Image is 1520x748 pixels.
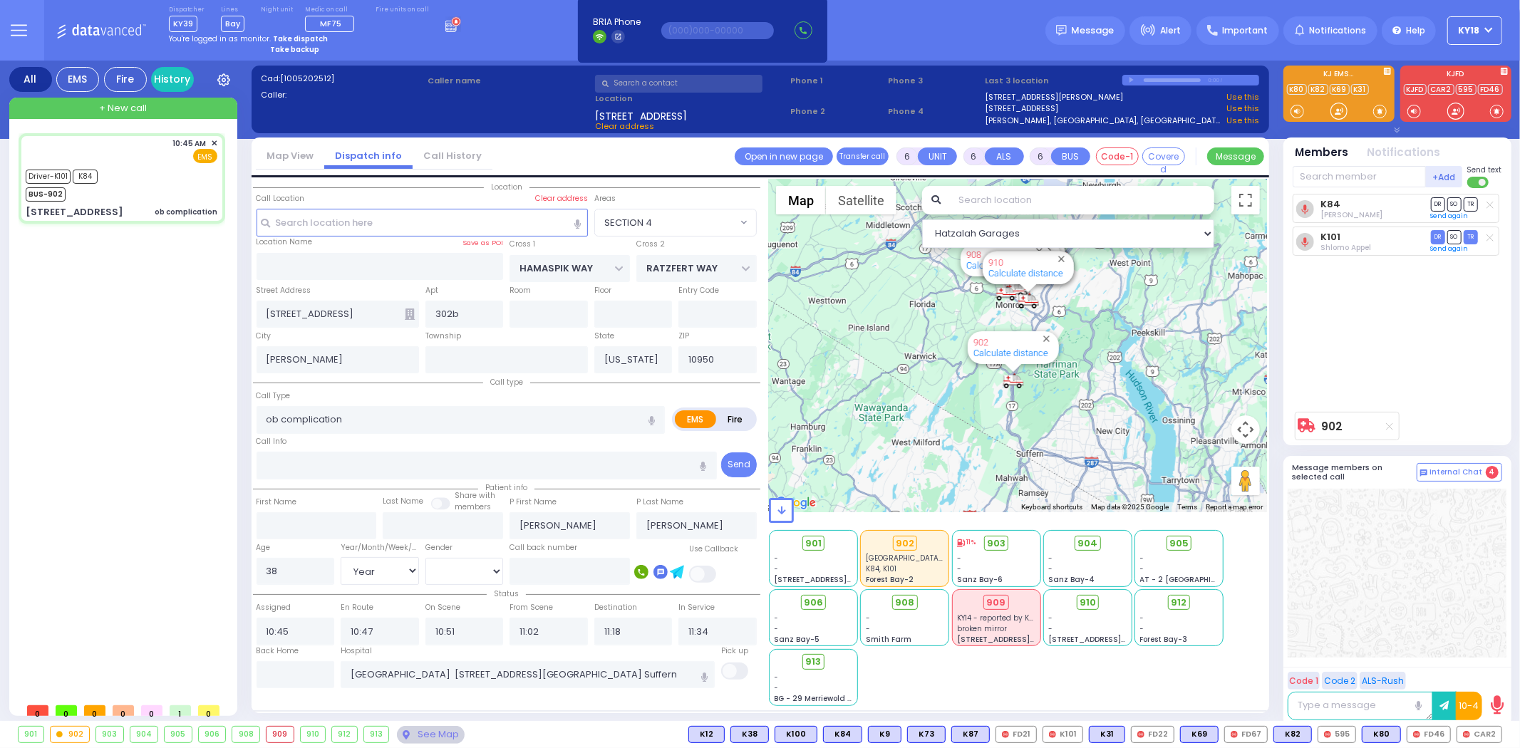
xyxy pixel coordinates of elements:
[1413,731,1420,738] img: red-radio-icon.svg
[405,308,415,320] span: Other building occupants
[267,727,294,742] div: 909
[1407,726,1451,743] div: FD46
[478,482,534,493] span: Patient info
[735,147,833,165] a: Open in new page
[1318,726,1356,743] div: 595
[413,149,492,162] a: Call History
[775,672,779,682] span: -
[594,602,637,613] label: Destination
[996,726,1037,743] div: FD21
[604,216,652,230] span: SECTION 4
[996,284,1017,302] div: 908
[866,613,870,623] span: -
[688,726,725,743] div: K12
[1322,421,1343,432] a: 902
[594,193,616,204] label: Areas
[1040,332,1053,346] button: Close
[151,67,194,92] a: History
[988,257,1003,268] a: 910
[51,727,90,742] div: 902
[19,727,43,742] div: 901
[951,726,990,743] div: BLS
[257,331,272,342] label: City
[425,285,438,296] label: Apt
[1478,84,1503,95] a: FD46
[985,147,1024,165] button: ALS
[273,33,328,44] strong: Take dispatch
[1231,731,1238,738] img: red-radio-icon.svg
[1072,24,1115,38] span: Message
[907,726,946,743] div: BLS
[951,726,990,743] div: K87
[772,494,820,512] a: Open this area in Google Maps (opens a new window)
[1048,563,1053,574] span: -
[775,693,854,704] span: BG - 29 Merriewold S.
[1043,726,1083,743] div: K101
[1360,672,1406,690] button: ALS-Rush
[986,103,1059,115] a: [STREET_ADDRESS]
[1180,726,1219,743] div: K69
[462,238,503,248] label: Save as POI
[341,661,715,688] input: Search hospital
[1137,731,1144,738] img: red-radio-icon.svg
[383,496,423,507] label: Last Name
[957,613,1039,623] span: KY14 - reported by K90
[1463,731,1470,738] img: red-radio-icon.svg
[1224,726,1268,743] div: FD67
[1041,241,1055,254] button: Close
[790,75,883,87] span: Phone 1
[594,331,614,342] label: State
[1406,24,1425,37] span: Help
[973,348,1048,358] a: Calculate distance
[595,93,785,105] label: Location
[397,726,464,744] div: See map
[1051,147,1090,165] button: BUS
[1180,726,1219,743] div: BLS
[775,613,779,623] span: -
[169,16,197,32] span: KY39
[376,6,429,14] label: Fire units on call
[957,623,1007,634] span: broken mirror
[1048,623,1053,634] span: -
[790,105,883,118] span: Phone 2
[170,705,191,716] span: 1
[56,67,99,92] div: EMS
[1324,731,1331,738] img: red-radio-icon.svg
[1417,463,1502,482] button: Internal Chat 4
[1140,634,1188,645] span: Forest Bay-3
[868,726,901,743] div: BLS
[907,726,946,743] div: K73
[1055,252,1068,266] button: Close
[966,249,981,260] a: 908
[1431,197,1445,211] span: DR
[1320,199,1340,209] a: K84
[169,33,271,44] span: You're logged in as monitor.
[484,182,529,192] span: Location
[957,634,1092,645] span: [STREET_ADDRESS][PERSON_NAME]
[211,137,217,150] span: ✕
[806,655,822,669] span: 913
[199,727,226,742] div: 906
[866,634,911,645] span: Smith Farm
[305,6,359,14] label: Medic on call
[826,186,896,214] button: Show satellite imagery
[141,705,162,716] span: 0
[1320,209,1382,220] span: Elimelech Katz
[1430,467,1483,477] span: Internal Chat
[9,67,52,92] div: All
[957,563,961,574] span: -
[1464,230,1478,244] span: TR
[364,727,389,742] div: 913
[341,602,373,613] label: En Route
[868,726,901,743] div: K9
[1273,726,1312,743] div: BLS
[918,147,957,165] button: UNIT
[776,186,826,214] button: Show street map
[772,494,820,512] img: Google
[1226,91,1259,103] a: Use this
[721,645,748,657] label: Pick up
[193,149,217,163] span: EMS
[1322,672,1358,690] button: Code 2
[675,410,716,428] label: EMS
[1447,230,1462,244] span: SO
